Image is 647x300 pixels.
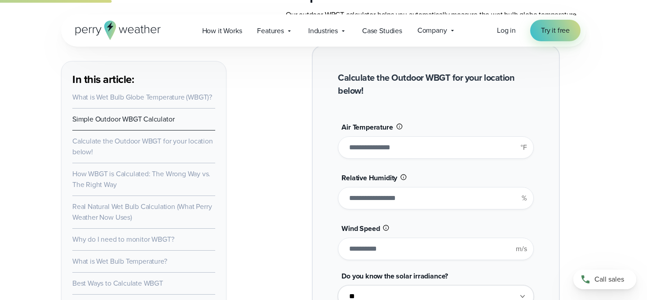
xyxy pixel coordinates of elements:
a: How it Works [195,22,250,40]
span: Wind Speed [341,223,380,234]
span: Features [257,26,284,36]
span: Case Studies [362,26,402,36]
h3: In this article: [72,72,215,87]
a: Call sales [573,270,636,289]
a: What is Wet Bulb Temperature? [72,256,167,266]
span: Log in [497,25,516,35]
span: Relative Humidity [341,173,397,183]
a: Real Natural Wet Bulb Calculation (What Perry Weather Now Uses) [72,201,212,222]
p: Our outdoor WBGT calculator helps you automatically measure the wet bulb globe temperature quickl... [286,9,586,31]
a: Best Ways to Calculate WBGT [72,278,163,288]
a: What is Wet Bulb Globe Temperature (WBGT)? [72,92,212,102]
span: Industries [308,26,338,36]
a: Calculate the Outdoor WBGT for your location below! [72,136,213,157]
a: How WBGT is Calculated: The Wrong Way vs. The Right Way [72,169,210,190]
span: Company [417,25,447,36]
a: Why do I need to monitor WBGT? [72,234,174,244]
span: Air Temperature [341,122,393,132]
a: Case Studies [355,22,410,40]
span: Do you know the solar irradiance? [341,271,448,281]
span: Try it free [541,25,570,36]
a: Log in [497,25,516,36]
span: How it Works [202,26,242,36]
h2: Calculate the Outdoor WBGT for your location below! [338,71,533,97]
span: Call sales [594,274,624,285]
a: Simple Outdoor WBGT Calculator [72,114,174,124]
a: Try it free [530,20,581,41]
